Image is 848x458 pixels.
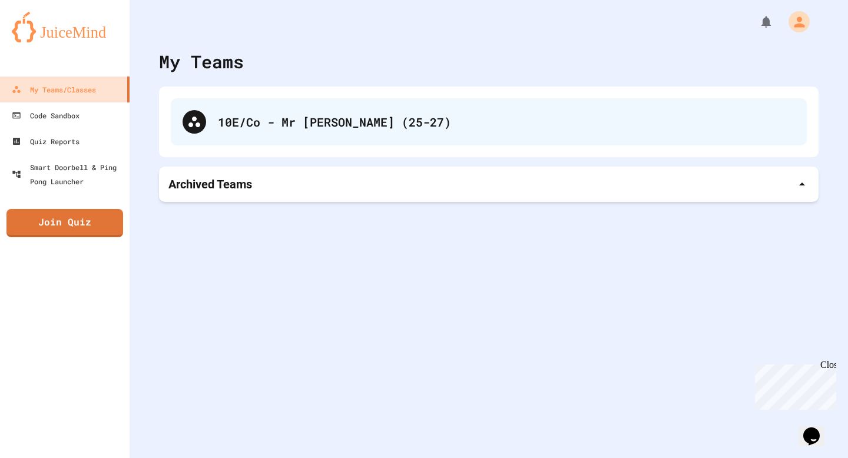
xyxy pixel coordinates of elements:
[12,134,79,148] div: Quiz Reports
[776,8,813,35] div: My Account
[750,360,836,410] iframe: chat widget
[737,12,776,32] div: My Notifications
[12,82,96,97] div: My Teams/Classes
[5,5,81,75] div: Chat with us now!Close
[159,48,244,75] div: My Teams
[12,12,118,42] img: logo-orange.svg
[6,209,123,237] a: Join Quiz
[218,113,795,131] div: 10E/Co - Mr [PERSON_NAME] (25-27)
[799,411,836,446] iframe: chat widget
[12,160,125,188] div: Smart Doorbell & Ping Pong Launcher
[171,98,807,145] div: 10E/Co - Mr [PERSON_NAME] (25-27)
[12,108,79,122] div: Code Sandbox
[168,176,252,193] p: Archived Teams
